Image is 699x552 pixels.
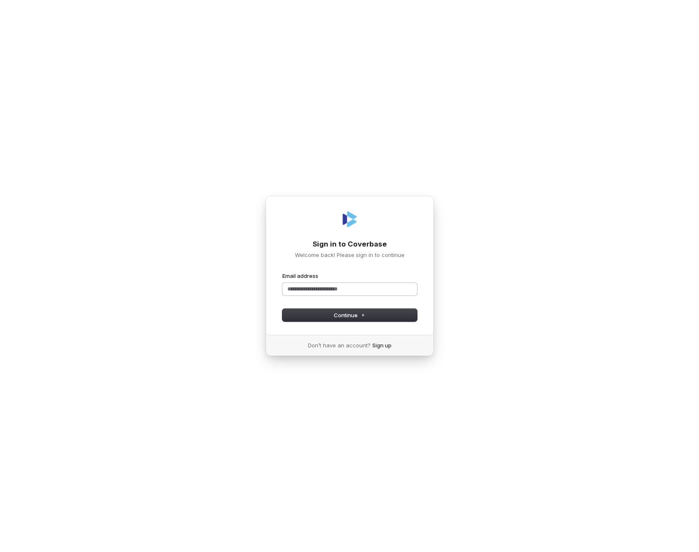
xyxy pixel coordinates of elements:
p: Welcome back! Please sign in to continue [282,251,417,259]
a: Sign up [372,341,392,349]
img: Coverbase [340,209,360,229]
h1: Sign in to Coverbase [282,239,417,249]
span: Don’t have an account? [308,341,371,349]
button: Continue [282,309,417,321]
span: Continue [334,311,365,319]
label: Email address [282,272,318,280]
